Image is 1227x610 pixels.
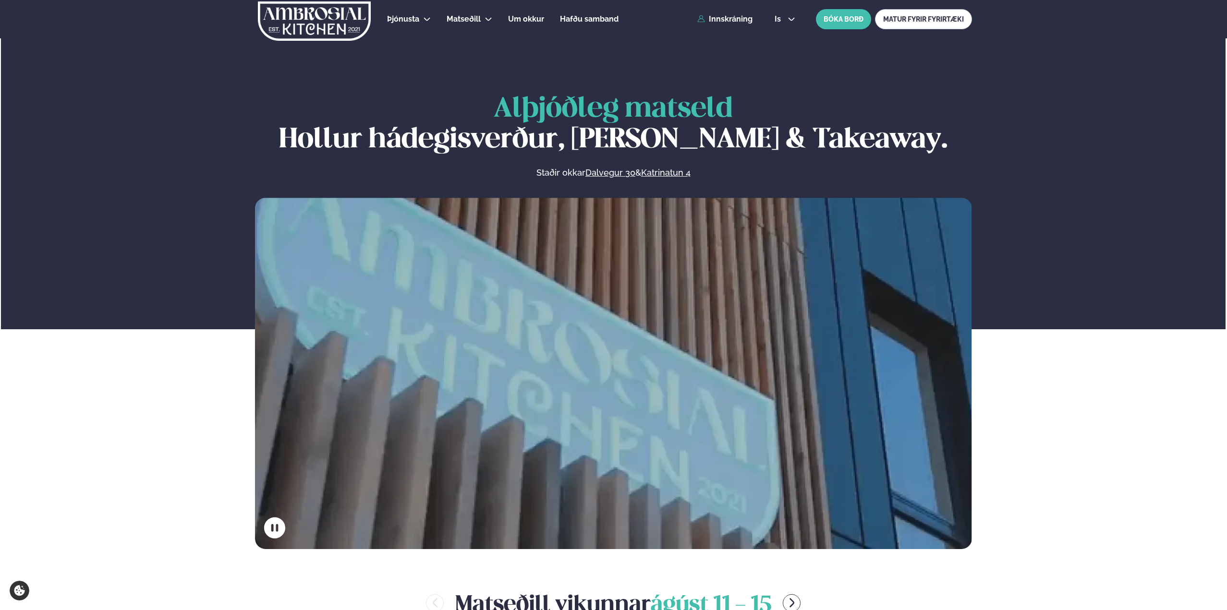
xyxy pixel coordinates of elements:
[447,13,481,25] a: Matseðill
[10,581,29,600] a: Cookie settings
[257,1,372,41] img: logo
[508,13,544,25] a: Um okkur
[432,167,795,179] p: Staðir okkar &
[387,13,419,25] a: Þjónusta
[560,14,619,24] span: Hafðu samband
[816,9,871,29] button: BÓKA BORÐ
[767,15,803,23] button: is
[255,94,972,155] h1: Hollur hádegisverður, [PERSON_NAME] & Takeaway.
[494,96,733,122] span: Alþjóðleg matseld
[447,14,481,24] span: Matseðill
[387,14,419,24] span: Þjónusta
[775,15,784,23] span: is
[560,13,619,25] a: Hafðu samband
[641,167,691,179] a: Katrinatun 4
[585,167,635,179] a: Dalvegur 30
[697,15,753,24] a: Innskráning
[875,9,972,29] a: MATUR FYRIR FYRIRTÆKI
[508,14,544,24] span: Um okkur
